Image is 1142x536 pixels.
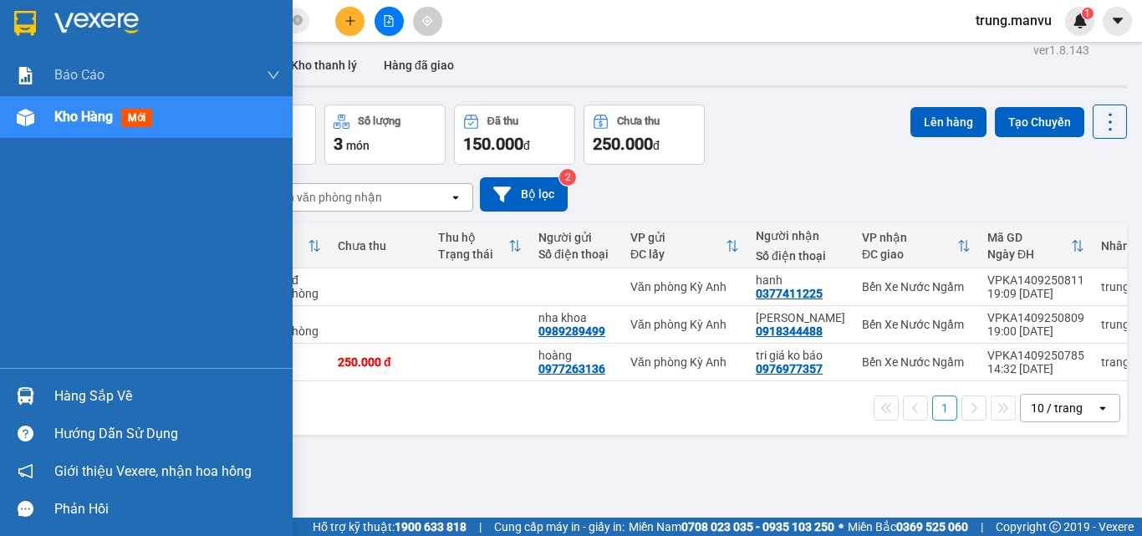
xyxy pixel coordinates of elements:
[538,349,614,362] div: hoàng
[54,421,280,447] div: Hướng dẫn sử dụng
[987,273,1084,287] div: VPKA1409250811
[987,349,1084,362] div: VPKA1409250785
[338,355,421,369] div: 250.000 đ
[293,13,303,29] span: close-circle
[862,280,971,294] div: Bến Xe Nước Ngầm
[593,134,653,154] span: 250.000
[756,229,845,242] div: Người nhận
[17,67,34,84] img: solution-icon
[987,231,1071,244] div: Mã GD
[344,15,356,27] span: plus
[267,189,382,206] div: Chọn văn phòng nhận
[854,224,979,268] th: Toggle SortBy
[121,109,152,127] span: mới
[17,387,34,405] img: warehouse-icon
[629,518,834,536] span: Miền Nam
[8,124,184,147] li: In ngày: 19:12 14/09
[454,105,575,165] button: Đã thu150.000đ
[54,109,113,125] span: Kho hàng
[995,107,1084,137] button: Tạo Chuyến
[358,115,400,127] div: Số lượng
[18,426,33,442] span: question-circle
[1049,521,1061,533] span: copyright
[267,69,280,82] span: down
[334,134,343,154] span: 3
[487,115,518,127] div: Đã thu
[479,518,482,536] span: |
[17,109,34,126] img: warehouse-icon
[981,518,983,536] span: |
[1096,401,1109,415] svg: open
[630,355,739,369] div: Văn phòng Kỳ Anh
[848,518,968,536] span: Miền Bắc
[370,45,467,85] button: Hàng đã giao
[559,169,576,186] sup: 2
[987,248,1071,261] div: Ngày ĐH
[756,362,823,375] div: 0976977357
[622,224,747,268] th: Toggle SortBy
[584,105,705,165] button: Chưa thu250.000đ
[630,318,739,331] div: Văn phòng Kỳ Anh
[839,523,844,530] span: ⚪️
[756,287,823,300] div: 0377411225
[862,231,957,244] div: VP nhận
[8,100,184,124] li: [PERSON_NAME]
[324,105,446,165] button: Số lượng3món
[756,324,823,338] div: 0918344488
[54,461,252,482] span: Giới thiệu Vexere, nhận hoa hồng
[538,311,614,324] div: nha khoa
[979,224,1093,268] th: Toggle SortBy
[987,287,1084,300] div: 19:09 [DATE]
[756,273,845,287] div: hanh
[313,518,466,536] span: Hỗ trợ kỹ thuật:
[438,231,508,244] div: Thu hộ
[630,248,726,261] div: ĐC lấy
[1084,8,1090,19] span: 1
[1082,8,1094,19] sup: 1
[538,324,605,338] div: 0989289499
[910,107,987,137] button: Lên hàng
[438,248,508,261] div: Trạng thái
[494,518,625,536] span: Cung cấp máy in - giấy in:
[278,45,370,85] button: Kho thanh lý
[538,231,614,244] div: Người gửi
[630,280,739,294] div: Văn phòng Kỳ Anh
[293,15,303,25] span: close-circle
[1073,13,1088,28] img: icon-new-feature
[463,134,523,154] span: 150.000
[987,324,1084,338] div: 19:00 [DATE]
[54,64,105,85] span: Báo cáo
[54,384,280,409] div: Hàng sắp về
[413,7,442,36] button: aim
[18,501,33,517] span: message
[987,311,1084,324] div: VPKA1409250809
[962,10,1065,31] span: trung.manvu
[630,231,726,244] div: VP gửi
[862,355,971,369] div: Bến Xe Nước Ngầm
[335,7,365,36] button: plus
[18,463,33,479] span: notification
[538,248,614,261] div: Số điện thoại
[375,7,404,36] button: file-add
[538,362,605,375] div: 0977263136
[395,520,466,533] strong: 1900 633 818
[653,139,660,152] span: đ
[756,311,845,324] div: tuan hung
[987,362,1084,375] div: 14:32 [DATE]
[862,318,971,331] div: Bến Xe Nước Ngầm
[449,191,462,204] svg: open
[14,11,36,36] img: logo-vxr
[383,15,395,27] span: file-add
[1110,13,1125,28] span: caret-down
[523,139,530,152] span: đ
[681,520,834,533] strong: 0708 023 035 - 0935 103 250
[430,224,530,268] th: Toggle SortBy
[617,115,660,127] div: Chưa thu
[54,497,280,522] div: Phản hồi
[896,520,968,533] strong: 0369 525 060
[1103,7,1132,36] button: caret-down
[338,239,421,253] div: Chưa thu
[1031,400,1083,416] div: 10 / trang
[480,177,568,212] button: Bộ lọc
[346,139,370,152] span: món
